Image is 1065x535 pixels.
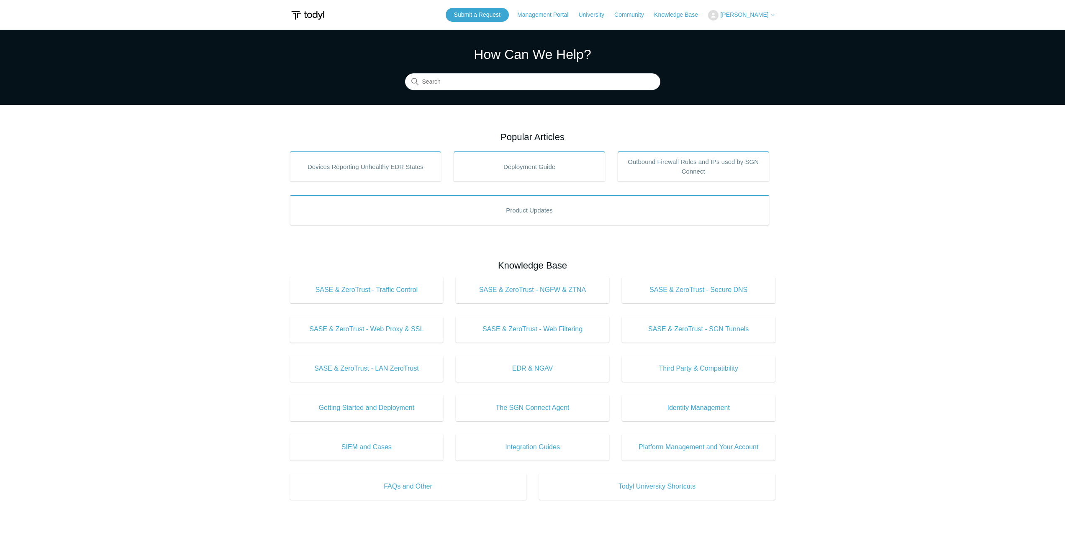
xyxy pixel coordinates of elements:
[468,324,597,334] span: SASE & ZeroTrust - Web Filtering
[552,481,763,491] span: Todyl University Shortcuts
[539,473,775,500] a: Todyl University Shortcuts
[708,10,775,20] button: [PERSON_NAME]
[290,355,444,382] a: SASE & ZeroTrust - LAN ZeroTrust
[614,10,652,19] a: Community
[446,8,509,22] a: Submit a Request
[618,151,769,182] a: Outbound Firewall Rules and IPs used by SGN Connect
[290,473,526,500] a: FAQs and Other
[290,130,775,144] h2: Popular Articles
[456,394,609,421] a: The SGN Connect Agent
[290,259,775,272] h2: Knowledge Base
[290,276,444,303] a: SASE & ZeroTrust - Traffic Control
[290,8,326,23] img: Todyl Support Center Help Center home page
[720,11,768,18] span: [PERSON_NAME]
[290,195,769,225] a: Product Updates
[405,74,660,90] input: Search
[303,442,431,452] span: SIEM and Cases
[622,394,775,421] a: Identity Management
[456,276,609,303] a: SASE & ZeroTrust - NGFW & ZTNA
[622,316,775,343] a: SASE & ZeroTrust - SGN Tunnels
[290,151,441,182] a: Devices Reporting Unhealthy EDR States
[290,394,444,421] a: Getting Started and Deployment
[622,276,775,303] a: SASE & ZeroTrust - Secure DNS
[303,285,431,295] span: SASE & ZeroTrust - Traffic Control
[654,10,706,19] a: Knowledge Base
[456,316,609,343] a: SASE & ZeroTrust - Web Filtering
[634,285,763,295] span: SASE & ZeroTrust - Secure DNS
[290,316,444,343] a: SASE & ZeroTrust - Web Proxy & SSL
[454,151,605,182] a: Deployment Guide
[456,355,609,382] a: EDR & NGAV
[303,403,431,413] span: Getting Started and Deployment
[303,363,431,374] span: SASE & ZeroTrust - LAN ZeroTrust
[468,442,597,452] span: Integration Guides
[517,10,577,19] a: Management Portal
[290,434,444,461] a: SIEM and Cases
[622,434,775,461] a: Platform Management and Your Account
[456,434,609,461] a: Integration Guides
[303,324,431,334] span: SASE & ZeroTrust - Web Proxy & SSL
[634,324,763,334] span: SASE & ZeroTrust - SGN Tunnels
[303,481,514,491] span: FAQs and Other
[468,363,597,374] span: EDR & NGAV
[622,355,775,382] a: Third Party & Compatibility
[634,363,763,374] span: Third Party & Compatibility
[578,10,612,19] a: University
[634,403,763,413] span: Identity Management
[468,285,597,295] span: SASE & ZeroTrust - NGFW & ZTNA
[468,403,597,413] span: The SGN Connect Agent
[405,44,660,64] h1: How Can We Help?
[634,442,763,452] span: Platform Management and Your Account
